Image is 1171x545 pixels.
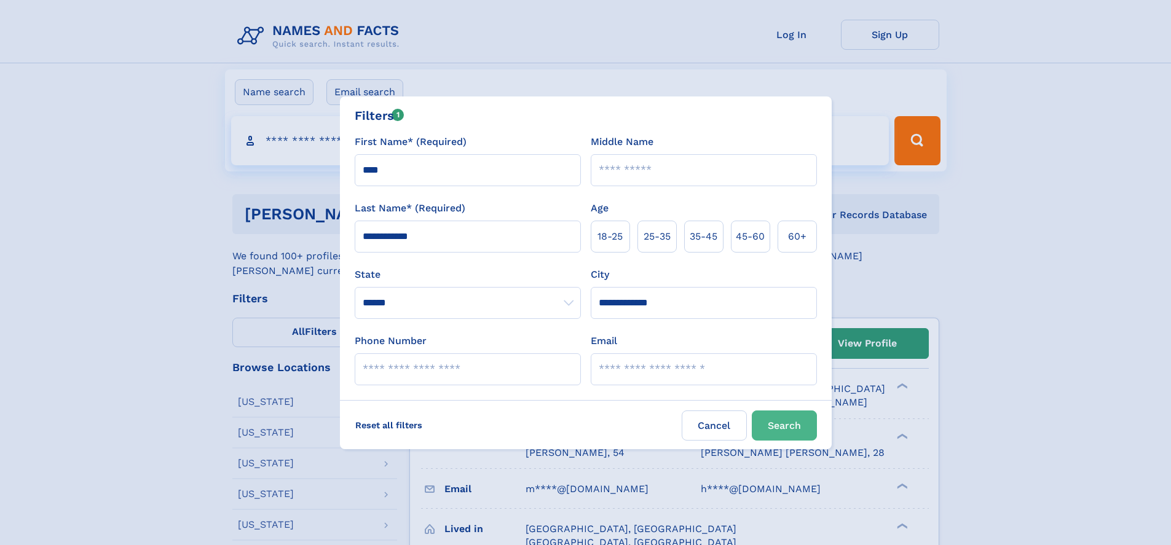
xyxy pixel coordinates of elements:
[355,106,404,125] div: Filters
[591,135,653,149] label: Middle Name
[355,334,427,348] label: Phone Number
[591,201,609,216] label: Age
[682,410,747,441] label: Cancel
[355,201,465,216] label: Last Name* (Required)
[644,229,671,244] span: 25‑35
[690,229,717,244] span: 35‑45
[347,410,430,440] label: Reset all filters
[597,229,623,244] span: 18‑25
[591,267,609,282] label: City
[752,410,817,441] button: Search
[355,267,581,282] label: State
[591,334,617,348] label: Email
[788,229,806,244] span: 60+
[736,229,765,244] span: 45‑60
[355,135,467,149] label: First Name* (Required)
